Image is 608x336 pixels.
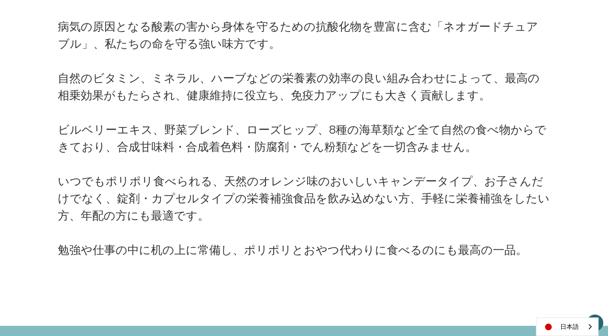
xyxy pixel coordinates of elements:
[58,1,550,52] p: 病気の原因となる酸素の害から身体を守るための抗酸化物を豊富に含む「ネオガードチュアブル」、私たちの命を守る強い味方です。
[536,318,598,336] a: 日本語
[536,317,598,336] div: Language
[536,317,598,336] aside: Language selected: 日本語
[58,224,550,259] p: 勉強や仕事の中に机の上に常備し、ポリポリとおやつ代わりに食べるのにも最高の一品。
[58,156,550,224] p: いつでもポリポリ食べられる、天然のオレンジ味のおいしいキャンデータイプ、お子さんだけでなく、錠剤・カプセルタイプの栄養補強食品を飲み込めない方、手軽に栄養補強をしたい方、年配の方にも最適です。
[58,52,550,104] p: 自然のビタミン、ミネラル、ハーブなどの栄養素の効率の良い組み合わせによって、最高の相乗効果がもたらされ、健康維持に役立ち、免疫力アップにも大きく貢献します。
[58,104,550,156] p: ビルベリーエキス、野菜ブレンド、ローズヒップ、8種の海草類など全て自然の食べ物からできており、合成甘味料・合成着色料・防腐剤・でん粉類などを一切含みません。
